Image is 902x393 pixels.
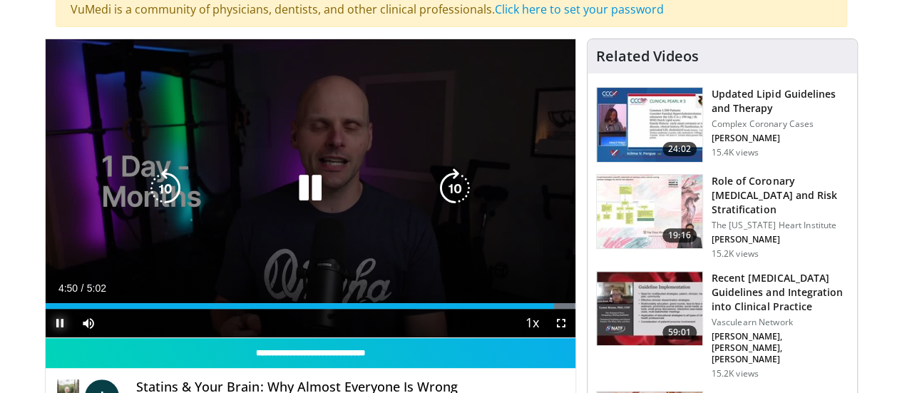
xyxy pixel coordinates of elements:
span: 59:01 [662,325,697,340]
span: 4:50 [58,282,78,294]
p: Complex Coronary Cases [712,118,849,130]
video-js: Video Player [46,39,575,338]
span: / [81,282,84,294]
a: 19:16 Role of Coronary [MEDICAL_DATA] and Risk Stratification The [US_STATE] Heart Institute [PER... [596,174,849,260]
h3: Recent [MEDICAL_DATA] Guidelines and Integration into Clinical Practice [712,271,849,314]
button: Playback Rate [518,309,547,337]
span: 24:02 [662,142,697,156]
img: 77f671eb-9394-4acc-bc78-a9f077f94e00.150x105_q85_crop-smart_upscale.jpg [597,88,702,162]
button: Mute [74,309,103,337]
h4: Related Videos [596,48,699,65]
p: 15.2K views [712,248,759,260]
button: Pause [46,309,74,337]
a: 59:01 Recent [MEDICAL_DATA] Guidelines and Integration into Clinical Practice Vasculearn Network ... [596,271,849,379]
img: 1efa8c99-7b8a-4ab5-a569-1c219ae7bd2c.150x105_q85_crop-smart_upscale.jpg [597,175,702,249]
a: Click here to set your password [495,1,664,17]
p: [PERSON_NAME] [712,133,849,144]
a: 24:02 Updated Lipid Guidelines and Therapy Complex Coronary Cases [PERSON_NAME] 15.4K views [596,87,849,163]
p: Vasculearn Network [712,317,849,328]
img: 87825f19-cf4c-4b91-bba1-ce218758c6bb.150x105_q85_crop-smart_upscale.jpg [597,272,702,346]
h3: Role of Coronary [MEDICAL_DATA] and Risk Stratification [712,174,849,217]
p: [PERSON_NAME] [712,234,849,245]
h3: Updated Lipid Guidelines and Therapy [712,87,849,116]
p: [PERSON_NAME], [PERSON_NAME], [PERSON_NAME] [712,331,849,365]
button: Fullscreen [547,309,575,337]
div: Progress Bar [46,303,575,309]
span: 19:16 [662,228,697,243]
p: 15.2K views [712,368,759,379]
p: 15.4K views [712,147,759,158]
span: 5:02 [87,282,106,294]
p: The [US_STATE] Heart Institute [712,220,849,231]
